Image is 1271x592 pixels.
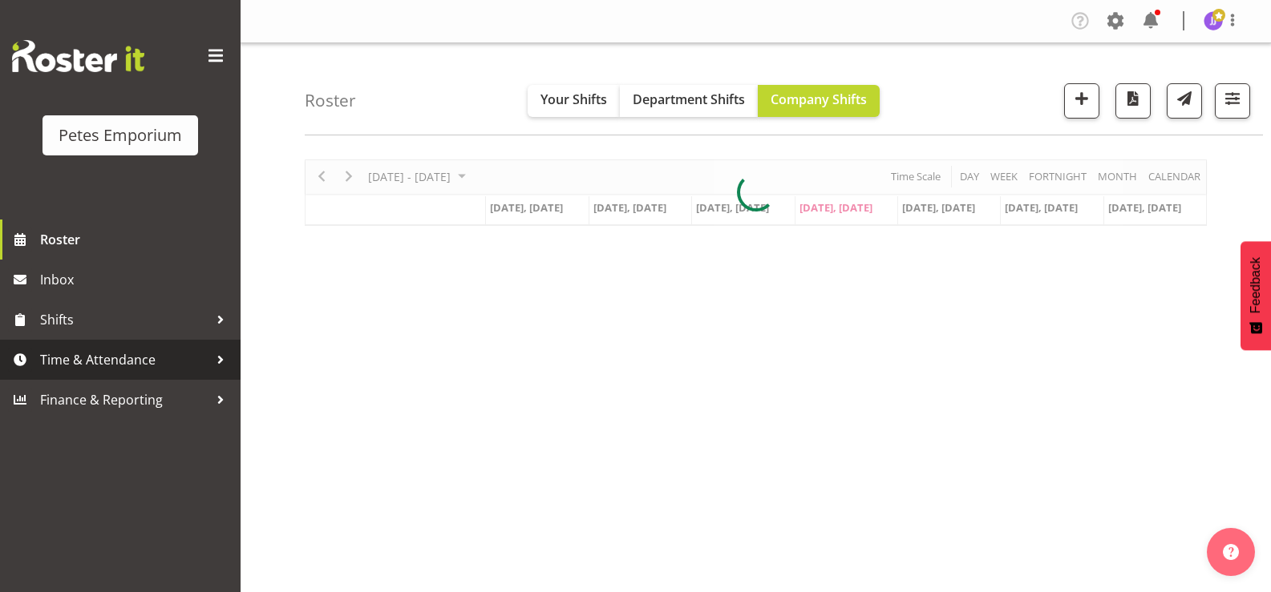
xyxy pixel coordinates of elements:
button: Send a list of all shifts for the selected filtered period to all rostered employees. [1167,83,1202,119]
img: janelle-jonkers702.jpg [1204,11,1223,30]
span: Your Shifts [540,91,607,108]
span: Department Shifts [633,91,745,108]
button: Filter Shifts [1215,83,1250,119]
button: Feedback - Show survey [1241,241,1271,350]
img: help-xxl-2.png [1223,544,1239,560]
span: Feedback [1249,257,1263,313]
span: Finance & Reporting [40,388,208,412]
div: Petes Emporium [59,123,182,147]
button: Your Shifts [528,85,620,117]
span: Time & Attendance [40,348,208,372]
button: Add a new shift [1064,83,1099,119]
span: Shifts [40,308,208,332]
h4: Roster [305,91,356,110]
img: Rosterit website logo [12,40,144,72]
span: Company Shifts [771,91,867,108]
span: Roster [40,228,233,252]
button: Download a PDF of the roster according to the set date range. [1115,83,1151,119]
button: Company Shifts [758,85,880,117]
button: Department Shifts [620,85,758,117]
span: Inbox [40,268,233,292]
